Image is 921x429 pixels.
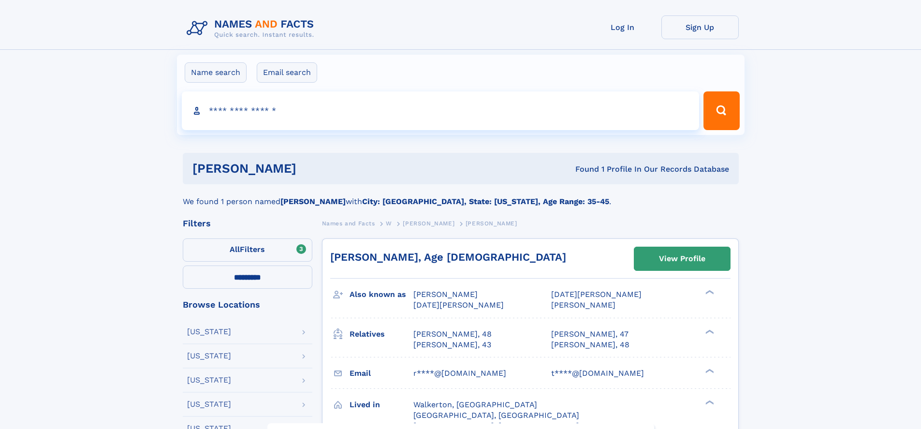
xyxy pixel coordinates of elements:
[330,251,566,263] a: [PERSON_NAME], Age [DEMOGRAPHIC_DATA]
[187,352,231,360] div: [US_STATE]
[413,340,491,350] a: [PERSON_NAME], 43
[703,91,739,130] button: Search Button
[183,15,322,42] img: Logo Names and Facts
[703,289,715,296] div: ❯
[436,164,729,175] div: Found 1 Profile In Our Records Database
[187,400,231,408] div: [US_STATE]
[413,411,579,420] span: [GEOGRAPHIC_DATA], [GEOGRAPHIC_DATA]
[403,220,454,227] span: [PERSON_NAME]
[322,217,375,229] a: Names and Facts
[350,326,413,342] h3: Relatives
[230,245,240,254] span: All
[183,184,739,207] div: We found 1 person named with .
[362,197,609,206] b: City: [GEOGRAPHIC_DATA], State: [US_STATE], Age Range: 35-45
[551,290,642,299] span: [DATE][PERSON_NAME]
[183,219,312,228] div: Filters
[413,300,504,310] span: [DATE][PERSON_NAME]
[350,286,413,303] h3: Also known as
[551,300,615,310] span: [PERSON_NAME]
[185,62,247,83] label: Name search
[659,248,705,270] div: View Profile
[183,238,312,262] label: Filters
[192,163,436,175] h1: [PERSON_NAME]
[350,397,413,413] h3: Lived in
[403,217,454,229] a: [PERSON_NAME]
[257,62,317,83] label: Email search
[183,300,312,309] div: Browse Locations
[634,247,730,270] a: View Profile
[413,290,478,299] span: [PERSON_NAME]
[350,365,413,382] h3: Email
[182,91,700,130] input: search input
[551,329,629,340] a: [PERSON_NAME], 47
[187,328,231,336] div: [US_STATE]
[466,220,517,227] span: [PERSON_NAME]
[187,376,231,384] div: [US_STATE]
[703,399,715,405] div: ❯
[703,368,715,374] div: ❯
[413,400,537,409] span: Walkerton, [GEOGRAPHIC_DATA]
[703,328,715,335] div: ❯
[386,217,392,229] a: W
[386,220,392,227] span: W
[551,340,629,350] a: [PERSON_NAME], 48
[584,15,661,39] a: Log In
[280,197,346,206] b: [PERSON_NAME]
[661,15,739,39] a: Sign Up
[413,329,492,340] a: [PERSON_NAME], 48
